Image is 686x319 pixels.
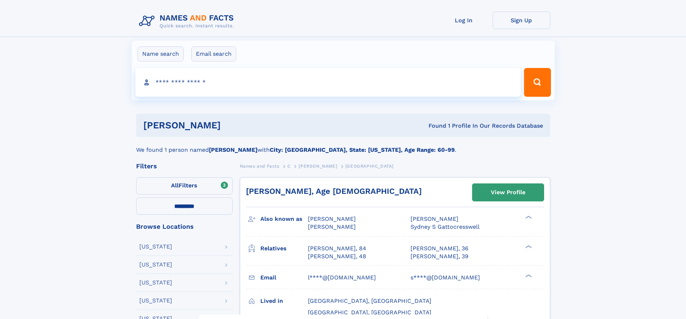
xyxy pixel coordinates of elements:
[171,182,179,189] span: All
[493,12,550,29] a: Sign Up
[308,297,431,304] span: [GEOGRAPHIC_DATA], [GEOGRAPHIC_DATA]
[491,184,525,201] div: View Profile
[411,215,458,222] span: [PERSON_NAME]
[260,295,308,307] h3: Lived in
[136,12,240,31] img: Logo Names and Facts
[136,163,233,169] div: Filters
[308,252,366,260] a: [PERSON_NAME], 48
[345,164,394,169] span: [GEOGRAPHIC_DATA]
[472,184,544,201] a: View Profile
[260,213,308,225] h3: Also known as
[246,187,422,196] a: [PERSON_NAME], Age [DEMOGRAPHIC_DATA]
[524,68,551,97] button: Search Button
[411,245,468,252] a: [PERSON_NAME], 36
[139,262,172,268] div: [US_STATE]
[299,161,337,170] a: [PERSON_NAME]
[287,161,291,170] a: C
[270,146,455,153] b: City: [GEOGRAPHIC_DATA], State: [US_STATE], Age Range: 60-99
[260,272,308,284] h3: Email
[143,121,325,130] h1: [PERSON_NAME]
[260,242,308,255] h3: Relatives
[138,46,184,61] label: Name search
[240,161,279,170] a: Names and Facts
[287,164,291,169] span: C
[136,177,233,195] label: Filters
[308,223,356,230] span: [PERSON_NAME]
[139,244,172,250] div: [US_STATE]
[299,164,337,169] span: [PERSON_NAME]
[191,46,236,61] label: Email search
[135,68,521,97] input: search input
[308,245,366,252] a: [PERSON_NAME], 84
[136,223,233,230] div: Browse Locations
[411,223,480,230] span: Sydney S Gattocresswell
[411,252,468,260] a: [PERSON_NAME], 39
[524,273,532,278] div: ❯
[136,137,550,154] div: We found 1 person named with .
[139,280,172,286] div: [US_STATE]
[308,215,356,222] span: [PERSON_NAME]
[308,309,431,316] span: [GEOGRAPHIC_DATA], [GEOGRAPHIC_DATA]
[139,298,172,304] div: [US_STATE]
[209,146,257,153] b: [PERSON_NAME]
[324,122,543,130] div: Found 1 Profile In Our Records Database
[524,244,532,249] div: ❯
[435,12,493,29] a: Log In
[524,215,532,220] div: ❯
